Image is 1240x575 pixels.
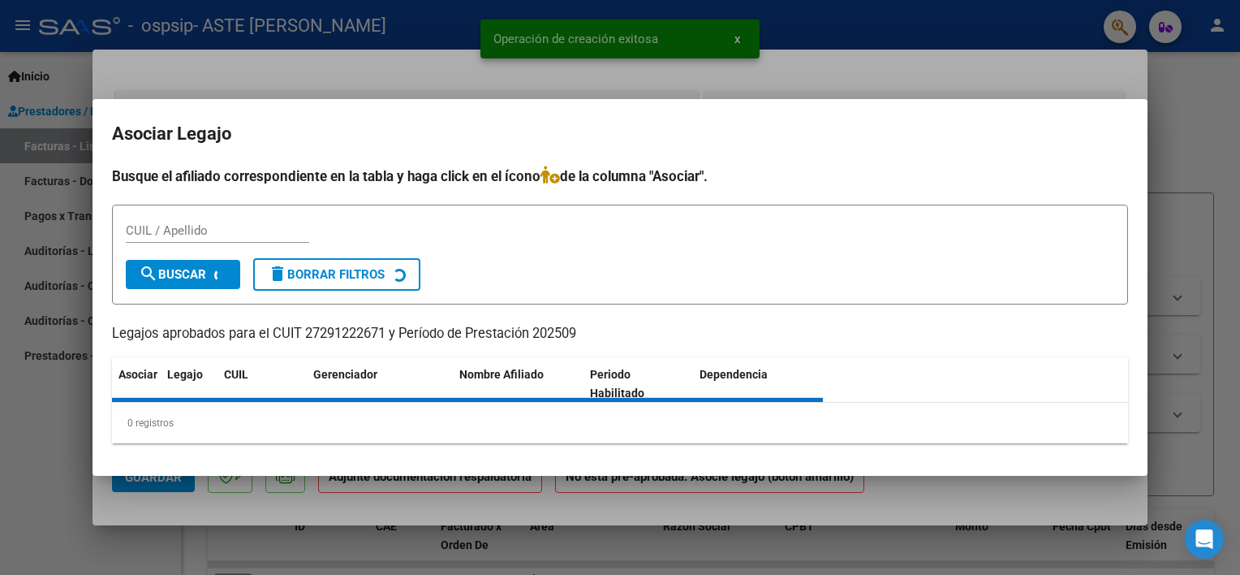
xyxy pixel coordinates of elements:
span: Legajo [167,368,203,381]
div: 0 registros [112,403,1128,443]
button: Borrar Filtros [253,258,420,291]
h2: Asociar Legajo [112,119,1128,149]
datatable-header-cell: CUIL [217,357,307,411]
p: Legajos aprobados para el CUIT 27291222671 y Período de Prestación 202509 [112,324,1128,344]
datatable-header-cell: Nombre Afiliado [453,357,583,411]
datatable-header-cell: Periodo Habilitado [583,357,693,411]
mat-icon: delete [268,264,287,283]
span: Periodo Habilitado [590,368,644,400]
span: Buscar [139,267,206,282]
mat-icon: search [139,264,158,283]
datatable-header-cell: Legajo [161,357,217,411]
span: Dependencia [700,368,768,381]
button: Buscar [126,260,240,289]
span: Gerenciador [313,368,377,381]
span: CUIL [224,368,248,381]
span: Asociar [118,368,157,381]
div: Open Intercom Messenger [1185,520,1224,559]
span: Borrar Filtros [268,267,385,282]
datatable-header-cell: Gerenciador [307,357,453,411]
h4: Busque el afiliado correspondiente en la tabla y haga click en el ícono de la columna "Asociar". [112,166,1128,187]
datatable-header-cell: Asociar [112,357,161,411]
span: Nombre Afiliado [459,368,544,381]
datatable-header-cell: Dependencia [693,357,824,411]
